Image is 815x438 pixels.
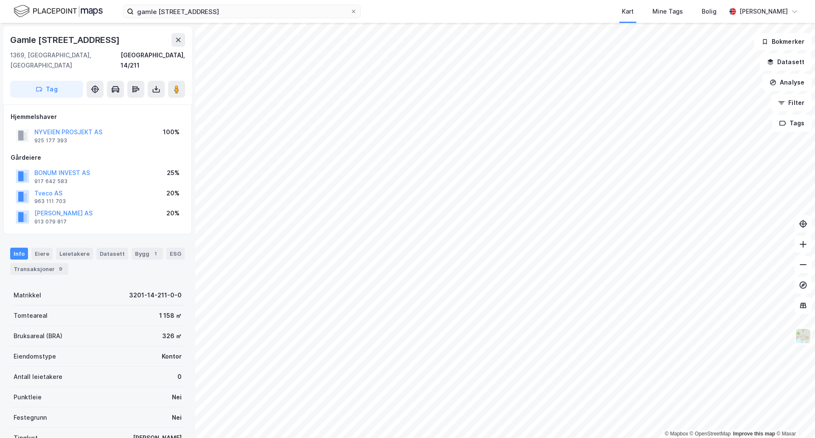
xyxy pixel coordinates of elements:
button: Analyse [762,74,812,91]
div: Bygg [132,248,163,260]
button: Tags [772,115,812,132]
div: Bolig [702,6,717,17]
div: 1 158 ㎡ [159,311,182,321]
div: 20% [166,208,180,218]
div: 0 [177,372,182,382]
div: Info [10,248,28,260]
div: 963 111 703 [34,198,66,205]
div: Hjemmelshaver [11,112,185,122]
div: Festegrunn [14,413,47,423]
div: 3201-14-211-0-0 [129,290,182,300]
div: 100% [163,127,180,137]
button: Filter [771,94,812,111]
div: Kontor [162,351,182,362]
div: Mine Tags [652,6,683,17]
div: [GEOGRAPHIC_DATA], 14/211 [121,50,185,71]
button: Datasett [760,54,812,71]
input: Søk på adresse, matrikkel, gårdeiere, leietakere eller personer [134,5,350,18]
div: 913 079 817 [34,218,67,225]
div: 1 [151,249,160,258]
div: Punktleie [14,392,42,402]
a: Improve this map [733,431,775,437]
div: ESG [166,248,185,260]
div: 20% [166,188,180,198]
a: Mapbox [665,431,688,437]
button: Tag [10,81,83,98]
div: Gårdeiere [11,153,185,163]
div: [PERSON_NAME] [739,6,788,17]
button: Bokmerker [754,33,812,50]
div: Eiendomstype [14,351,56,362]
iframe: Chat Widget [773,397,815,438]
div: 1369, [GEOGRAPHIC_DATA], [GEOGRAPHIC_DATA] [10,50,121,71]
div: 25% [167,168,180,178]
div: Bruksareal (BRA) [14,331,62,341]
div: Matrikkel [14,290,41,300]
img: logo.f888ab2527a4732fd821a326f86c7f29.svg [14,4,103,19]
div: Tomteareal [14,311,48,321]
div: Datasett [96,248,128,260]
div: Leietakere [56,248,93,260]
div: Gamle [STREET_ADDRESS] [10,33,121,47]
div: Kart [622,6,634,17]
div: 9 [56,265,65,273]
div: Antall leietakere [14,372,62,382]
div: Eiere [31,248,53,260]
a: OpenStreetMap [690,431,731,437]
div: Transaksjoner [10,263,68,275]
div: 925 177 393 [34,137,67,144]
div: Nei [172,413,182,423]
img: Z [795,328,811,344]
div: 326 ㎡ [162,331,182,341]
div: 917 642 583 [34,178,67,185]
div: Nei [172,392,182,402]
